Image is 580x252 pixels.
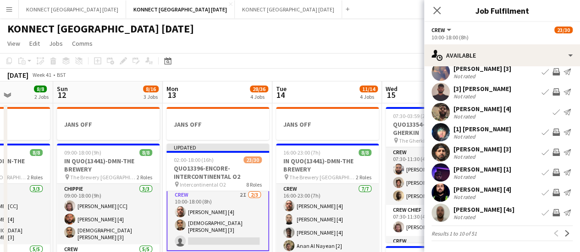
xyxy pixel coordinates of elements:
span: The Brewery [GEOGRAPHIC_DATA], [STREET_ADDRESS] [70,174,137,181]
app-card-role: Crew2I2/310:00-18:00 (8h)[PERSON_NAME] [4][DEMOGRAPHIC_DATA][PERSON_NAME] [3] [166,189,269,251]
span: The Gherkin [399,137,428,144]
h3: JANS OFF [57,120,160,129]
div: 2 Jobs [34,93,49,100]
span: Sun [57,85,68,93]
span: 8/8 [359,149,371,156]
span: Mon [166,85,178,93]
div: Not rated [453,173,477,180]
a: Comms [68,38,96,49]
app-job-card: JANS OFF [166,107,269,140]
span: Week 41 [30,71,53,78]
button: KONNECT [GEOGRAPHIC_DATA] [DATE] [126,0,235,18]
span: Wed [386,85,398,93]
h3: Job Fulfilment [424,5,580,16]
span: 8/16 [143,86,159,92]
a: Jobs [45,38,66,49]
app-job-card: JANS OFF [276,107,379,140]
span: Comms [72,39,93,48]
span: 28/36 [250,86,268,92]
h3: JANS OFF [276,120,379,129]
h3: IN QUO(13441)-DMN-THE BREWERY [57,157,160,173]
h3: QUO13354-VEO EVENTS-THE GHERKIN [386,120,488,137]
h3: JANS OFF [166,120,269,129]
app-card-role: Crew3/307:30-11:30 (4h)[PERSON_NAME] [4][PERSON_NAME] [3][PERSON_NAME] [4] [386,147,488,205]
div: Not rated [453,133,477,140]
span: 23/30 [554,27,573,33]
a: Edit [26,38,44,49]
div: Available [424,44,580,66]
app-job-card: JANS OFF [57,107,160,140]
div: Not rated [453,153,477,160]
span: 15 [384,90,398,100]
div: 4 Jobs [360,93,377,100]
span: 09:00-18:00 (9h) [64,149,101,156]
span: Intercontinental O2 [180,181,226,188]
span: 8/8 [34,86,47,92]
div: Not rated [453,193,477,200]
button: Crew [431,27,453,33]
span: Crew [431,27,445,33]
button: KONNECT [GEOGRAPHIC_DATA] [DATE] [19,0,126,18]
span: 23/30 [243,156,262,163]
span: 07:30-03:59 (20h29m) (Thu) [393,113,458,119]
div: [PERSON_NAME] [3] [453,64,511,73]
span: Jobs [49,39,63,48]
div: [1] [PERSON_NAME] [453,125,511,133]
div: Updated [166,144,269,151]
span: Tue [276,85,287,93]
span: 8 Roles [246,181,262,188]
div: Not rated [453,214,477,220]
app-job-card: 07:30-03:59 (20h29m) (Thu)8/8QUO13354-VEO EVENTS-THE GHERKIN The Gherkin4 RolesCrew3/307:30-11:30... [386,107,488,242]
h1: KONNECT [GEOGRAPHIC_DATA] [DATE] [7,22,194,36]
div: Not rated [453,93,477,100]
h3: IN QUO(13441)-DMN-THE BREWERY [276,157,379,173]
div: [PERSON_NAME] [4] [453,105,511,113]
span: 16:00-23:00 (7h) [283,149,320,156]
span: 12 [55,90,68,100]
span: 14 [275,90,287,100]
span: The Brewery [GEOGRAPHIC_DATA], [STREET_ADDRESS] [289,174,356,181]
div: [3] [PERSON_NAME] [453,85,511,93]
span: 2 Roles [27,174,43,181]
app-card-role: Crew Chief1/107:30-11:30 (4h)[PERSON_NAME] [CC] [386,205,488,236]
span: View [7,39,20,48]
span: 2 Roles [137,174,152,181]
span: 2 Roles [356,174,371,181]
span: 8/8 [30,149,43,156]
span: 8/8 [139,149,152,156]
div: [DATE] [7,70,28,80]
div: Not rated [453,113,477,120]
div: Not rated [453,73,477,80]
a: View [4,38,24,49]
div: [PERSON_NAME] [1] [453,165,511,173]
div: [PERSON_NAME] [4s] [453,205,514,214]
div: 4 Jobs [250,93,268,100]
div: BST [57,71,66,78]
h3: QUO13396-ENCORE-INTERCONTINENTAL O2 [166,164,269,181]
app-card-role: CHIPPIE3/309:00-18:00 (9h)[PERSON_NAME] [CC][PERSON_NAME] [4][DEMOGRAPHIC_DATA][PERSON_NAME] [3] [57,184,160,244]
div: [PERSON_NAME] [3] [453,145,511,153]
div: [PERSON_NAME] [4] [453,185,511,193]
div: 10:00-18:00 (8h) [431,34,573,41]
span: 13 [165,90,178,100]
span: Edit [29,39,40,48]
div: 3 Jobs [144,93,158,100]
span: Results 1 to 10 of 51 [431,230,477,237]
span: 11/14 [359,86,378,92]
span: 02:00-18:00 (16h) [174,156,214,163]
button: KONNECT [GEOGRAPHIC_DATA] [DATE] [235,0,342,18]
